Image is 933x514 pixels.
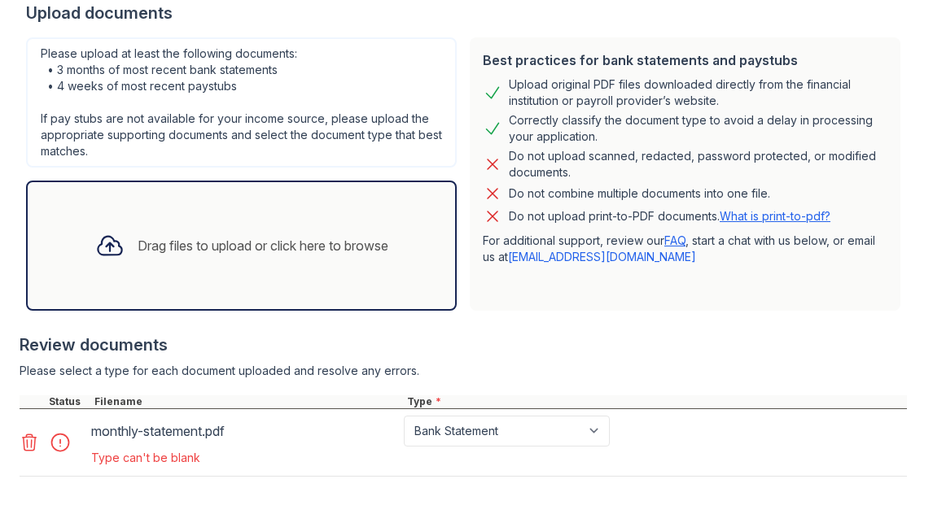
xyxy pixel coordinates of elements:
div: Do not upload scanned, redacted, password protected, or modified documents. [509,148,887,181]
div: Status [46,395,91,408]
div: Review documents [20,333,907,356]
div: Do not combine multiple documents into one file. [509,184,770,203]
div: monthly-statement.pdf [91,418,397,444]
a: What is print-to-pdf? [720,209,830,223]
div: Filename [91,395,404,408]
a: FAQ [664,233,686,247]
div: Please select a type for each document uploaded and resolve any errors. [20,363,907,379]
div: Please upload at least the following documents: • 3 months of most recent bank statements • 4 wee... [26,37,457,168]
div: Correctly classify the document type to avoid a delay in processing your application. [509,112,887,145]
div: Upload original PDF files downloaded directly from the financial institution or payroll provider’... [509,76,887,109]
div: Best practices for bank statements and paystubs [483,50,887,70]
p: For additional support, review our , start a chat with us below, or email us at [483,233,887,265]
div: Drag files to upload or click here to browse [138,236,388,255]
div: Type can't be blank [91,450,613,466]
p: Do not upload print-to-PDF documents. [509,208,830,224]
a: [EMAIL_ADDRESS][DOMAIN_NAME] [508,250,696,264]
div: Upload documents [26,2,907,24]
div: Type [404,395,907,408]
